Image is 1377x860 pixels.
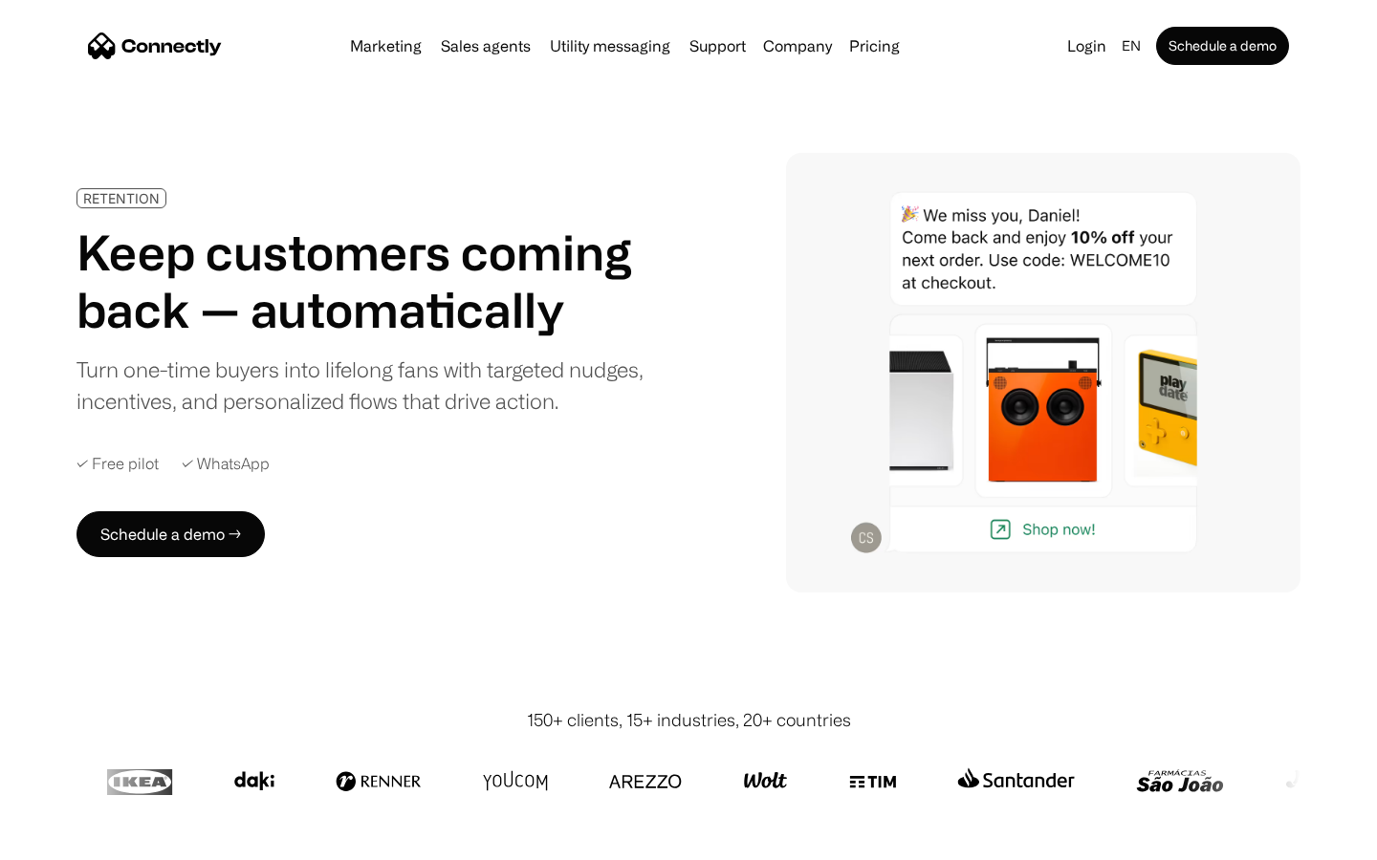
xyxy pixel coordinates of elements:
[682,38,754,54] a: Support
[527,707,851,733] div: 150+ clients, 15+ industries, 20+ countries
[1060,32,1114,59] a: Login
[763,32,832,59] div: Company
[433,38,538,54] a: Sales agents
[76,224,658,338] h1: Keep customers coming back — automatically
[342,38,429,54] a: Marketing
[76,354,658,417] div: Turn one-time buyers into lifelong fans with targeted nudges, incentives, and personalized flows ...
[76,511,265,557] a: Schedule a demo →
[38,827,115,853] ul: Language list
[1122,32,1141,59] div: en
[542,38,678,54] a: Utility messaging
[19,825,115,853] aside: Language selected: English
[841,38,907,54] a: Pricing
[182,455,270,473] div: ✓ WhatsApp
[83,191,160,205] div: RETENTION
[1156,27,1289,65] a: Schedule a demo
[76,455,159,473] div: ✓ Free pilot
